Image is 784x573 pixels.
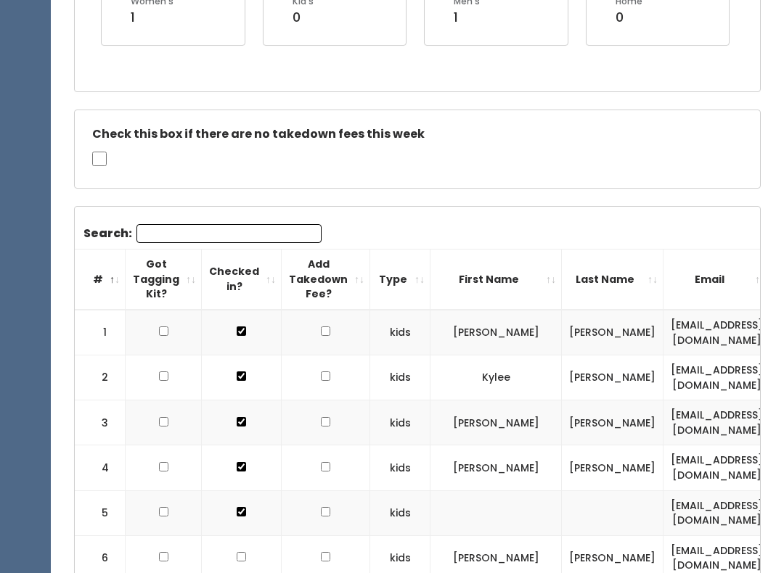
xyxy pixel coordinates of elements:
[75,400,126,445] td: 3
[430,250,562,310] th: First Name: activate to sort column ascending
[430,310,562,355] td: [PERSON_NAME]
[663,445,771,490] td: [EMAIL_ADDRESS][DOMAIN_NAME]
[562,445,663,490] td: [PERSON_NAME]
[75,310,126,355] td: 1
[430,445,562,490] td: [PERSON_NAME]
[202,250,282,310] th: Checked in?: activate to sort column ascending
[370,490,430,535] td: kids
[430,400,562,445] td: [PERSON_NAME]
[430,355,562,400] td: Kylee
[562,400,663,445] td: [PERSON_NAME]
[75,355,126,400] td: 2
[663,250,771,310] th: Email: activate to sort column ascending
[562,250,663,310] th: Last Name: activate to sort column ascending
[663,400,771,445] td: [EMAIL_ADDRESS][DOMAIN_NAME]
[293,8,314,27] div: 0
[92,128,743,141] h5: Check this box if there are no takedown fees this week
[370,355,430,400] td: kids
[370,250,430,310] th: Type: activate to sort column ascending
[370,310,430,355] td: kids
[75,490,126,535] td: 5
[663,355,771,400] td: [EMAIL_ADDRESS][DOMAIN_NAME]
[131,8,173,27] div: 1
[75,445,126,490] td: 4
[126,250,202,310] th: Got Tagging Kit?: activate to sort column ascending
[83,224,322,243] label: Search:
[663,490,771,535] td: [EMAIL_ADDRESS][DOMAIN_NAME]
[136,224,322,243] input: Search:
[370,400,430,445] td: kids
[663,310,771,355] td: [EMAIL_ADDRESS][DOMAIN_NAME]
[75,250,126,310] th: #: activate to sort column descending
[282,250,370,310] th: Add Takedown Fee?: activate to sort column ascending
[562,355,663,400] td: [PERSON_NAME]
[370,445,430,490] td: kids
[454,8,480,27] div: 1
[562,310,663,355] td: [PERSON_NAME]
[616,8,642,27] div: 0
